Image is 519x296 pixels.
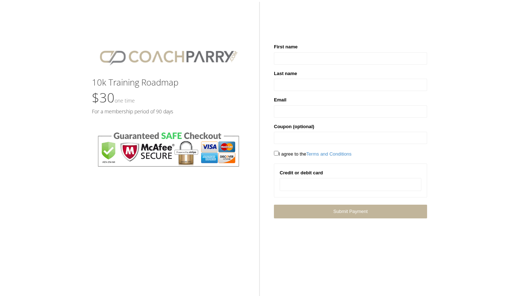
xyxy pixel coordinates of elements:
[274,43,298,51] label: First name
[92,78,245,87] h3: 10k Training Roadmap
[92,43,245,70] img: CPlogo.png
[274,70,297,77] label: Last name
[274,96,287,104] label: Email
[284,182,417,188] iframe: Secure card payment input frame
[280,169,323,177] label: Credit or debit card
[274,151,351,157] span: I agree to the
[333,209,368,214] span: Submit Payment
[115,97,135,104] small: One time
[92,89,135,106] span: $30
[274,205,427,218] a: Submit Payment
[274,123,314,130] label: Coupon (optional)
[306,151,352,157] a: Terms and Conditions
[92,109,245,114] h5: For a membership period of 90 days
